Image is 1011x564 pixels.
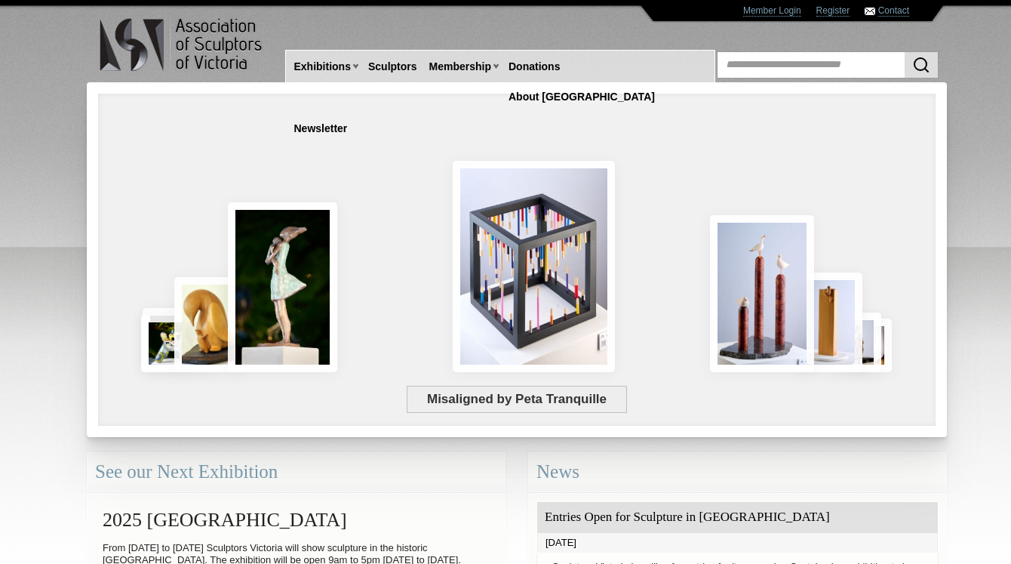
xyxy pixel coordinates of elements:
[743,5,801,17] a: Member Login
[407,386,626,413] span: Misaligned by Peta Tranquille
[710,215,814,372] img: Rising Tides
[502,83,661,111] a: About [GEOGRAPHIC_DATA]
[528,452,947,492] div: News
[99,15,265,75] img: logo.png
[502,53,566,81] a: Donations
[288,53,357,81] a: Exhibitions
[816,5,850,17] a: Register
[794,273,862,372] img: Little Frog. Big Climb
[95,501,497,538] h2: 2025 [GEOGRAPHIC_DATA]
[453,161,616,372] img: Misaligned
[228,202,337,372] img: Connection
[878,5,909,17] a: Contact
[423,53,497,81] a: Membership
[362,53,423,81] a: Sculptors
[537,533,938,553] div: [DATE]
[537,502,938,533] div: Entries Open for Sculpture in [GEOGRAPHIC_DATA]
[912,56,930,74] img: Search
[865,8,875,15] img: Contact ASV
[87,452,505,492] div: See our Next Exhibition
[288,115,354,143] a: Newsletter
